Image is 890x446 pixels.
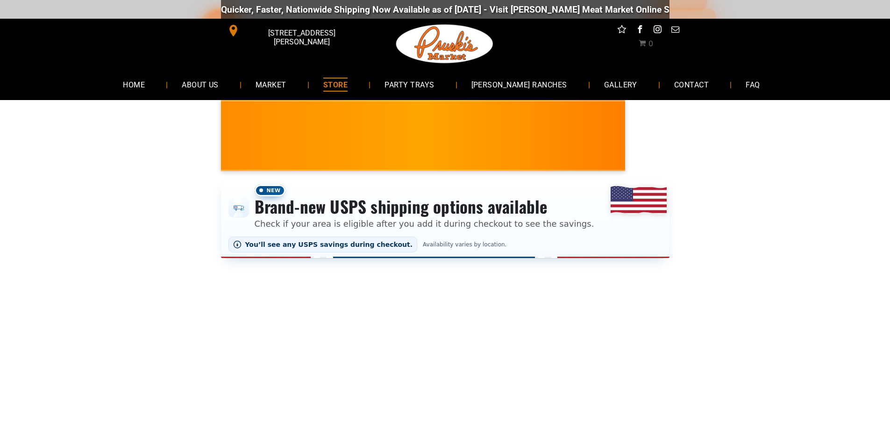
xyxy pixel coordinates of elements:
span: New [255,185,285,196]
a: instagram [651,23,663,38]
a: [STREET_ADDRESS][PERSON_NAME] [221,23,364,38]
a: STORE [309,72,362,97]
a: [PERSON_NAME] RANCHES [457,72,581,97]
div: Shipping options announcement [221,179,669,258]
a: [DOMAIN_NAME][URL] [615,4,705,15]
h3: Brand-new USPS shipping options available [255,196,594,217]
a: PARTY TRAYS [370,72,448,97]
p: Check if your area is eligible after you add it during checkout to see the savings. [255,217,594,230]
a: Social network [616,23,628,38]
span: [PERSON_NAME] MARKET [513,142,697,157]
img: Pruski-s+Market+HQ+Logo2-1920w.png [394,19,495,69]
span: 0 [648,39,653,48]
a: facebook [634,23,646,38]
a: ABOUT US [168,72,233,97]
span: You’ll see any USPS savings during checkout. [245,241,413,248]
span: [STREET_ADDRESS][PERSON_NAME] [241,24,362,51]
a: FAQ [732,72,774,97]
a: CONTACT [660,72,723,97]
span: Availability varies by location. [421,241,508,248]
a: GALLERY [590,72,651,97]
a: MARKET [242,72,300,97]
a: email [669,23,681,38]
div: Quicker, Faster, Nationwide Shipping Now Available as of [DATE] - Visit [PERSON_NAME] Meat Market... [140,4,705,15]
a: HOME [109,72,159,97]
